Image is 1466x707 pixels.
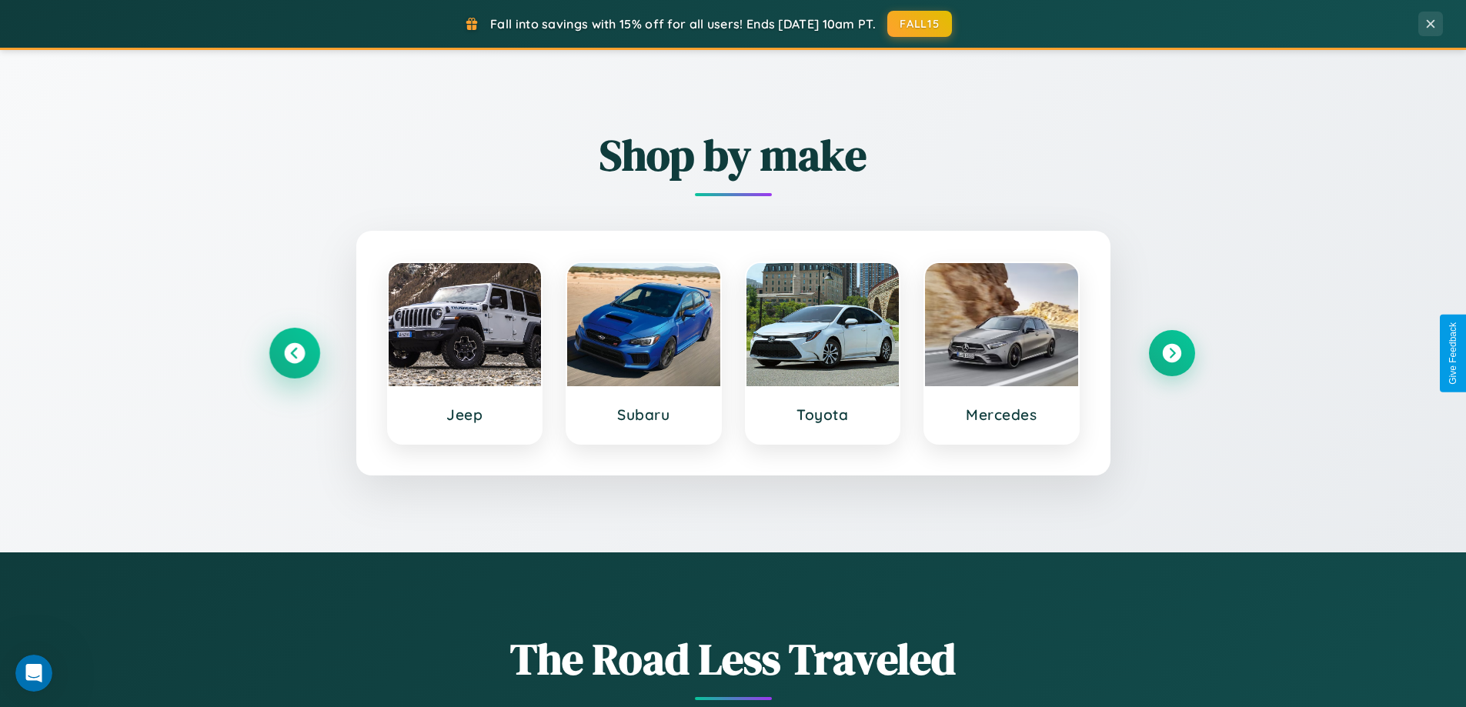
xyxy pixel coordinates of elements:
div: Give Feedback [1448,322,1458,385]
h3: Toyota [762,405,884,424]
h1: The Road Less Traveled [272,629,1195,689]
h3: Subaru [583,405,705,424]
iframe: Intercom live chat [15,655,52,692]
h3: Jeep [404,405,526,424]
button: FALL15 [887,11,952,37]
span: Fall into savings with 15% off for all users! Ends [DATE] 10am PT. [490,16,876,32]
h2: Shop by make [272,125,1195,185]
h3: Mercedes [940,405,1063,424]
